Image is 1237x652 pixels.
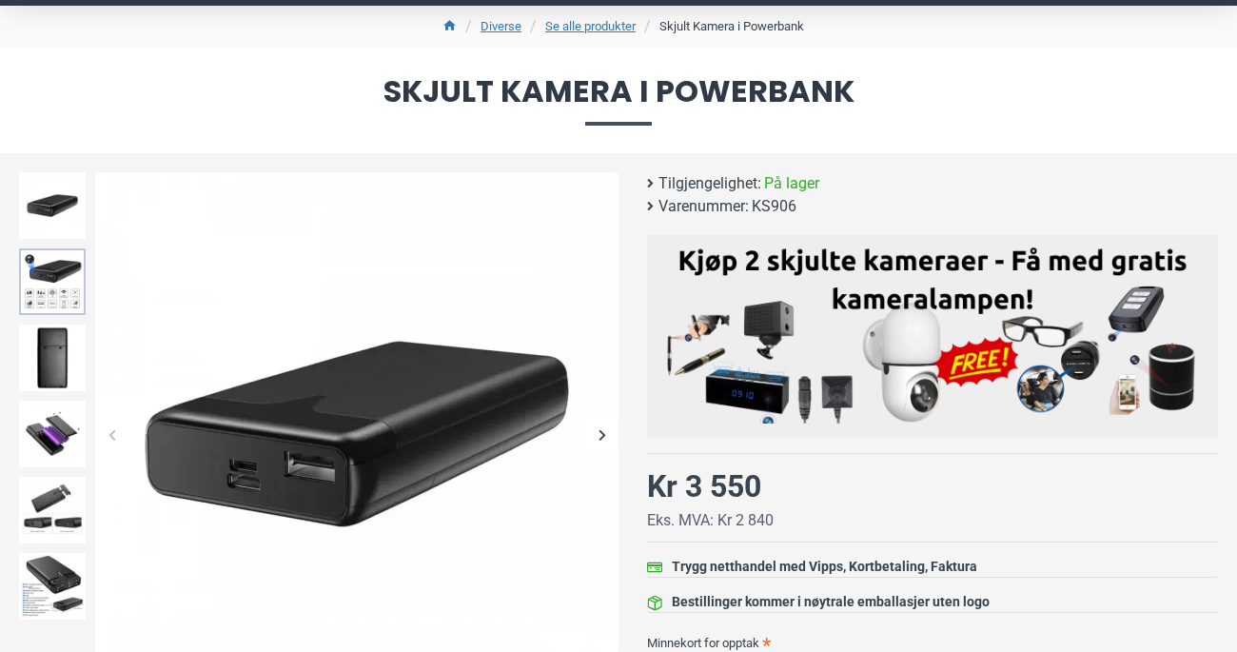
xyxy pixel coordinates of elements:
img: Kjøp 2 skjulte kameraer – Få med gratis kameralampe! [661,244,1204,424]
a: Diverse [481,17,521,36]
b: Varenummer: [658,195,749,218]
span: Skjult Kamera i Powerbank [19,76,1218,125]
img: 4K Spionkamera i Powerbank - SpyGadgets.no [19,401,86,467]
img: 4K Spionkamera i Powerbank - SpyGadgets.no [19,325,86,391]
span: På lager [764,172,819,195]
img: 4K Spionkamera i Powerbank - SpyGadgets.no [19,477,86,543]
img: 4K Spionkamera i Powerbank - SpyGadgets.no [19,553,86,620]
b: Tilgjengelighet: [658,172,761,195]
div: Bestillinger kommer i nøytrale emballasjer uten logo [672,592,990,612]
img: 4K Spionkamera i Powerbank - SpyGadgets.no [19,248,86,315]
div: Kr 3 550 [647,464,761,509]
div: Trygg netthandel med Vipps, Kortbetaling, Faktura [672,557,977,577]
a: Se alle produkter [545,17,636,36]
img: 4K Spionkamera i Powerbank - SpyGadgets.no [19,172,86,239]
div: Previous slide [95,418,128,451]
span: KS906 [752,195,796,218]
div: Next slide [585,418,618,451]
